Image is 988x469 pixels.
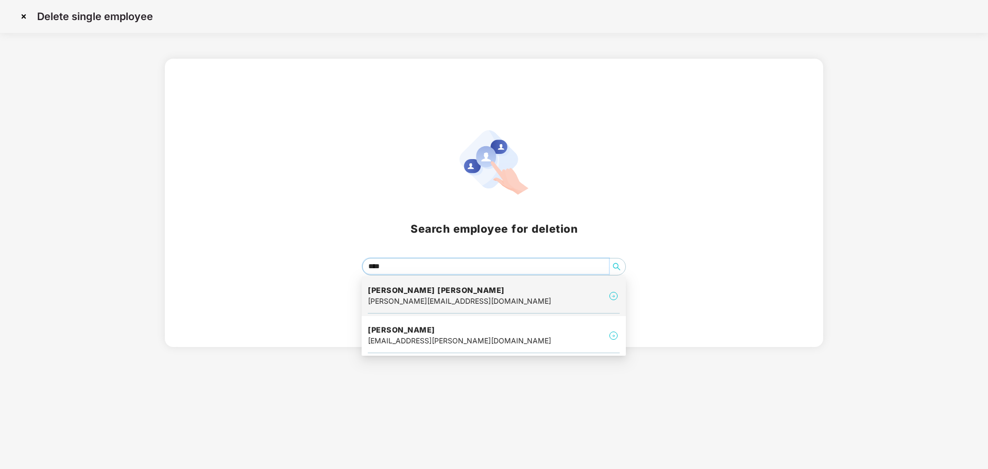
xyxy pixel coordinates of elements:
[368,285,551,296] h4: [PERSON_NAME] [PERSON_NAME]
[368,335,551,346] div: [EMAIL_ADDRESS][PERSON_NAME][DOMAIN_NAME]
[608,263,625,271] span: search
[177,220,811,237] h2: Search employee for deletion
[607,290,620,302] img: svg+xml;base64,PHN2ZyB4bWxucz0iaHR0cDovL3d3dy53My5vcmcvMjAwMC9zdmciIHdpZHRoPSIyNCIgaGVpZ2h0PSIyNC...
[459,130,529,195] img: svg+xml;base64,PHN2ZyB4bWxucz0iaHR0cDovL3d3dy53My5vcmcvMjAwMC9zdmciIHhtbG5zOnhsaW5rPSJodHRwOi8vd3...
[37,10,153,23] p: Delete single employee
[607,329,620,342] img: svg+xml;base64,PHN2ZyB4bWxucz0iaHR0cDovL3d3dy53My5vcmcvMjAwMC9zdmciIHdpZHRoPSIyNCIgaGVpZ2h0PSIyNC...
[368,325,551,335] h4: [PERSON_NAME]
[608,258,625,275] button: search
[368,296,551,307] div: [PERSON_NAME][EMAIL_ADDRESS][DOMAIN_NAME]
[15,8,32,25] img: svg+xml;base64,PHN2ZyBpZD0iQ3Jvc3MtMzJ4MzIiIHhtbG5zPSJodHRwOi8vd3d3LnczLm9yZy8yMDAwL3N2ZyIgd2lkdG...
